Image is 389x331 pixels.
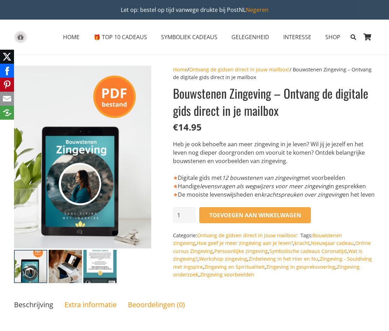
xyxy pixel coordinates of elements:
[86,28,154,46] a: 🎁 TOP 10 CADEAUS🎁 TOP 10 CADEAUS Menu
[224,28,276,46] a: GELEGENHEIDGELEGENHEID Menu
[128,300,185,309] a: Beoordelingen (0)
[173,66,375,82] nav: Breadcrumb
[173,191,178,198] span: ★
[222,174,300,182] em: 12 bouwstenen van zingeving
[154,28,224,46] a: SYMBOLIEK CADEAUSSYMBOLIEK CADEAUS Menu
[173,121,178,133] span: €
[325,33,340,41] span: SHOP
[204,263,265,270] a: Zingeving en Spiritualiteit
[173,140,375,165] p: Heb je ook behoefte aan meer zingeving in je leven? Wil jij je jezelf en het leven nog dieper doo...
[199,255,247,262] a: Workshop zingeving
[64,300,117,309] a: Extra informatie
[261,191,342,198] em: krachtspreuken over zingeving
[276,28,318,46] a: INTERESSEINTERESSE Menu
[161,33,217,41] span: SYMBOLIEK CADEAUS
[347,28,360,46] a: Zoeken
[93,33,147,41] span: 🎁 TOP 10 CADEAUS
[311,240,354,246] a: Nieuwjaar cadeau
[14,300,53,309] a: Beschrijving
[173,207,196,223] input: Productaantal
[83,250,117,283] img: Meer zingeving? Wat is persoonlijke Zingeving met zingevingsvoorbeelden voor innerlijke rust en j...
[197,240,293,246] a: Hoe geef je meer zingeving aan je leven?
[63,33,79,41] span: HOME
[173,174,375,199] p: Digitale gids met met voorbeelden Handige in gesprekken De mooiste levenswijsheden en en het leven
[294,240,310,246] a: kracht
[173,255,372,270] a: Zingeving - Souldiving met Ingspire
[197,232,298,239] a: Ontvang de gidsen direct in jouw mailbox!
[173,66,187,73] a: Home
[173,85,375,119] h1: Bouwstenen Zingeving – Ontvang de digitale gids direct in je mailbox
[49,250,82,283] img: Bouwstenen Zingeving - Ontvang de digitale gids direct in je mailbox - Afbeelding 2
[199,207,311,223] button: Toevoegen aan winkelwagen
[173,121,202,133] bdi: 14.95
[249,255,318,262] a: Zinbeleving in het Hier en Nu
[14,31,27,43] a: gift-box-icon-grey-inspirerendwinkelen
[189,66,290,73] a: Ontvang de gidsen direct in jouw mailbox!
[56,28,86,46] a: HOMEHOME Menu
[200,271,254,278] a: Zingeving voorbeelden
[173,174,178,182] span: ★
[266,263,335,270] a: Zingeving in gespreksvoering
[283,33,311,41] span: INTERESSE
[360,20,375,55] a: Winkelwagen
[14,250,47,283] img: Ontdek de bouwstenen en betekenis van zingeving en voorbeelden van persoonlijke zingeving
[173,232,299,239] span: Categorie:
[318,28,347,46] a: SHOPSHOP Menu
[269,248,347,254] a: Symbolische cadeaus Coronatijd
[214,248,268,254] a: Persoonlijke zingeving
[173,182,178,190] span: ★
[200,182,329,190] em: levensvragen als wegwijzers voor meer zingeving
[14,66,151,248] img: Ontdek de bouwstenen en betekenis van zingeving en voorbeelden van persoonlijke zingeving
[246,6,269,14] a: Negeren
[173,240,371,254] a: Online cursus Zingeving
[231,33,269,41] span: GELEGENHEID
